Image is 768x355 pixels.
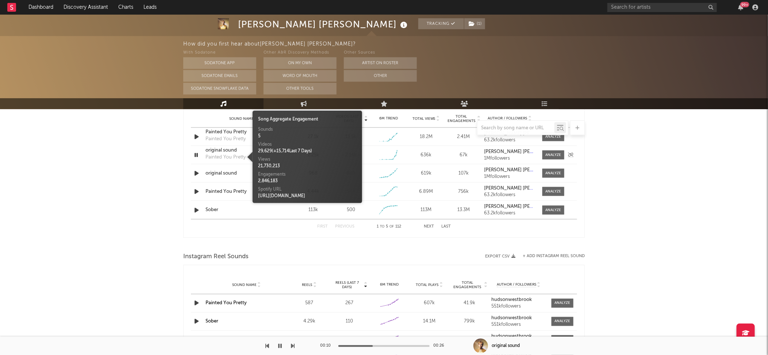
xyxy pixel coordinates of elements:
[258,126,357,133] div: Sounds
[206,188,282,195] a: Painted You Pretty
[484,211,535,216] div: 63.2k followers
[331,281,363,290] span: Reels (last 7 days)
[291,336,327,344] div: 2.44k
[484,204,535,209] a: [PERSON_NAME] [PERSON_NAME]
[412,117,435,121] span: Total Views
[380,225,385,228] span: to
[409,133,443,141] div: 18.2M
[409,206,443,214] div: 113M
[447,170,481,177] div: 107k
[411,336,448,344] div: 16.1M
[484,192,535,198] div: 63.2k followers
[369,222,409,231] div: 1 5 112
[416,283,439,287] span: Total Plays
[302,283,312,287] span: Reels
[183,57,256,69] button: Sodatone App
[484,138,535,143] div: 63.2k followers
[258,133,357,140] div: 5
[317,225,328,229] button: First
[258,148,357,154] div: 29,629 ( + 15,714 Last 7 Days)
[515,254,585,258] div: + Add Instagram Reel Sound
[491,334,546,339] a: hudsonwestbrook
[738,4,743,10] button: 99+
[447,114,476,123] span: Total Engagements
[740,2,749,7] div: 99 +
[484,174,535,179] div: 1M followers
[491,304,546,309] div: 551k followers
[344,70,417,82] button: Other
[452,318,488,325] div: 799k
[264,57,337,69] button: On My Own
[484,149,535,154] a: [PERSON_NAME] [PERSON_NAME]
[258,194,305,198] a: [URL][DOMAIN_NAME]
[447,206,481,214] div: 13.3M
[523,254,585,258] button: + Add Instagram Reel Sound
[488,116,527,121] span: Author / Followers
[491,334,532,339] strong: hudsonwestbrook
[183,70,256,82] button: Sodatone Emails
[229,117,254,121] span: Sound Name
[409,152,443,159] div: 636k
[372,116,406,121] div: 6M Trend
[264,83,337,95] button: Other Tools
[477,125,554,131] input: Search by song name or URL
[464,18,485,29] button: (1)
[296,206,330,214] div: 113k
[484,204,561,209] strong: [PERSON_NAME] [PERSON_NAME]
[409,188,443,195] div: 6.89M
[258,163,357,169] div: 21,730,213
[258,186,357,193] div: Spotify URL
[484,168,535,173] a: [PERSON_NAME] [PERSON_NAME]
[258,171,357,178] div: Engagements
[607,3,717,12] input: Search for artists
[491,316,532,321] strong: hudsonwestbrook
[183,83,256,95] button: Sodatone Snowflake Data
[183,40,768,49] div: How did you first hear about [PERSON_NAME] [PERSON_NAME] ?
[335,225,354,229] button: Previous
[491,322,546,328] div: 551k followers
[497,283,536,287] span: Author / Followers
[331,336,368,344] div: 38
[291,318,327,325] div: 4.29k
[371,282,408,288] div: 6M Trend
[291,300,327,307] div: 587
[491,316,546,321] a: hudsonwestbrook
[424,225,434,229] button: Next
[484,156,535,161] div: 1M followers
[264,70,337,82] button: Word Of Mouth
[484,149,561,154] strong: [PERSON_NAME] [PERSON_NAME]
[206,154,246,161] div: Painted You Pretty
[258,141,357,148] div: Videos
[433,341,448,350] div: 00:26
[183,252,249,261] span: Instagram Reel Sounds
[206,170,282,177] a: original sound
[206,301,247,306] a: Painted You Pretty
[258,156,357,163] div: Views
[492,343,520,349] div: original sound
[441,225,451,229] button: Last
[206,135,246,143] div: Painted You Pretty
[331,318,368,325] div: 110
[206,206,282,214] a: Sober
[484,186,535,191] a: [PERSON_NAME] [PERSON_NAME]
[452,336,488,344] div: 946k
[447,152,481,159] div: 67k
[258,178,357,184] div: 2,846,183
[183,49,256,57] div: With Sodatone
[232,283,257,287] span: Sound Name
[411,318,448,325] div: 14.1M
[320,341,335,350] div: 00:10
[452,300,488,307] div: 41.9k
[485,254,515,259] button: Export CSV
[491,298,532,302] strong: hudsonwestbrook
[264,49,337,57] div: Other A&R Discovery Methods
[452,281,484,290] span: Total Engagements
[206,147,282,154] a: original sound
[206,319,218,324] a: Sober
[447,133,481,141] div: 2.41M
[344,49,417,57] div: Other Sources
